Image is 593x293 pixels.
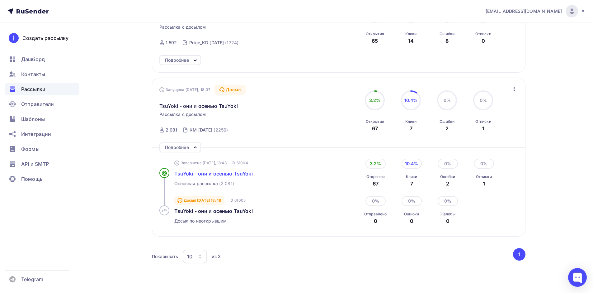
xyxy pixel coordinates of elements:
[225,40,238,46] div: (1724)
[174,218,227,224] span: Досыл по неоткрывшим
[5,143,79,155] a: Формы
[166,40,177,46] div: 1 592
[214,127,228,133] div: (2256)
[21,55,45,63] span: Дашборд
[21,145,40,153] span: Формы
[181,160,227,166] span: Завершена [DATE], 18:48
[5,113,79,125] a: Шаблоны
[365,196,386,206] div: 0%
[440,31,454,36] div: Ошибки
[369,98,381,103] span: 3.2%
[5,83,79,95] a: Рассылки
[402,159,422,169] div: 10.4%
[405,119,417,124] div: Клики
[404,98,418,103] span: 10.4%
[189,125,228,135] a: KM [DATE] (2256)
[486,8,562,14] span: [EMAIL_ADDRESS][DOMAIN_NAME]
[513,248,525,261] button: Go to page 1
[174,180,218,187] span: Основная рассылка
[474,159,494,169] div: 0%
[21,100,54,108] span: Отправители
[234,198,246,203] span: 61005
[22,34,68,42] div: Создать рассылку
[440,174,455,179] div: Ошибки
[364,217,387,225] div: 0
[174,170,316,177] a: TsuYoki - они и осенью TsuYoki
[445,37,449,45] div: 8
[165,56,189,64] div: Подробнее
[445,125,449,132] div: 2
[440,119,454,124] div: Ошибки
[438,159,458,169] div: 0%
[408,37,414,45] div: 14
[444,98,451,103] span: 0%
[21,160,49,168] span: API и SMTP
[410,125,412,132] div: 7
[438,196,458,206] div: 0%
[372,125,378,132] div: 67
[406,174,417,179] div: Клики
[364,212,387,217] div: Отправлено
[21,85,45,93] span: Рассылки
[219,180,234,187] span: (2 081)
[214,85,246,95] div: Досыл
[366,180,385,187] div: 67
[404,217,419,225] div: 0
[187,253,192,260] div: 10
[232,160,235,166] span: ID
[440,180,455,187] div: 2
[406,180,417,187] div: 7
[174,207,316,215] a: TsuYoki - они и осенью TsuYoki
[482,37,485,45] div: 0
[480,98,487,103] span: 0%
[21,130,51,138] span: Интеграции
[174,171,253,177] span: TsuYoki - они и осенью TsuYoki
[190,127,212,133] div: KM [DATE]
[405,31,417,36] div: Клики
[475,119,491,124] div: Отписки
[365,159,386,169] div: 3.2%
[402,196,422,206] div: 0%
[366,119,384,124] div: Открытия
[237,160,248,166] span: 61004
[404,212,419,217] div: Ошибки
[159,111,206,118] span: Рассылка с досылом
[512,248,526,261] ul: Pagination
[182,249,207,264] button: 10
[440,217,455,225] div: 0
[476,180,492,187] div: 1
[5,53,79,65] a: Дашборд
[212,253,221,260] div: из 3
[440,212,455,217] div: Жалобы
[159,102,238,110] span: TsuYoki - они и осенью TsuYoki
[486,5,586,17] a: [EMAIL_ADDRESS][DOMAIN_NAME]
[366,174,385,179] div: Открытия
[159,87,211,92] div: Запущена [DATE], 18:37
[21,70,45,78] span: Контакты
[189,38,239,48] a: Price_KD [DATE] (1724)
[5,68,79,80] a: Контакты
[476,174,492,179] div: Отписки
[159,24,206,30] span: Рассылка с досылом
[152,253,178,260] div: Показывать
[165,144,189,151] div: Подробнее
[189,40,224,46] div: Price_KD [DATE]
[21,175,43,183] span: Помощь
[482,125,484,132] div: 1
[174,208,253,214] span: TsuYoki - они и осенью TsuYoki
[174,196,225,205] div: Досыл [DATE] 18:48
[166,127,177,133] div: 2 081
[229,197,233,204] span: ID
[372,37,378,45] div: 65
[475,31,491,36] div: Отписки
[5,98,79,110] a: Отправители
[21,276,43,283] span: Telegram
[21,115,45,123] span: Шаблоны
[366,31,384,36] div: Открытия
